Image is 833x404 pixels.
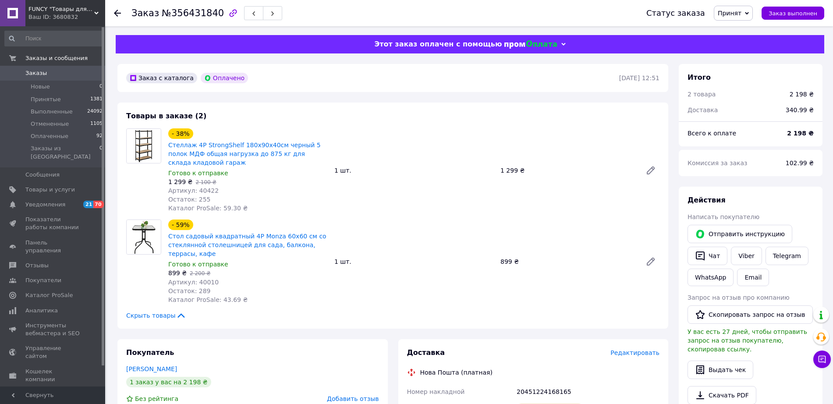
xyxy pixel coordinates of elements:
[25,69,47,77] span: Заказы
[790,90,814,99] div: 2 198 ₴
[90,96,103,103] span: 1381
[25,201,65,209] span: Уведомления
[126,377,211,387] div: 1 заказ у вас на 2 198 ₴
[168,170,228,177] span: Готово к отправке
[127,220,161,254] img: Стол садовый квадратный 4P Monza 60x60 см со стеклянной столешницей для сада, балкона, террасы, кафе
[504,40,557,49] img: evopay logo
[114,9,121,18] div: Вернуться назад
[813,351,831,368] button: Чат с покупателем
[87,108,103,116] span: 24092
[25,186,75,194] span: Товары и услуги
[25,291,73,299] span: Каталог ProSale
[515,384,661,400] div: 20451224168165
[126,73,197,83] div: Заказ с каталога
[718,10,741,17] span: Принят
[126,348,174,357] span: Покупатель
[127,129,161,163] img: Стеллаж 4Р StrongShelf 180х90х40см черный 5 полок МДФ общая нагрузка до 875 кг для склада кладово...
[642,162,659,179] a: Редактировать
[497,255,638,268] div: 899 ₴
[688,269,734,286] a: WhatsApp
[780,100,819,120] div: 340.99 ₴
[195,179,216,185] span: 2 100 ₴
[688,361,753,379] button: Выдать чек
[688,196,726,204] span: Действия
[168,205,248,212] span: Каталог ProSale: 59.30 ₴
[418,368,495,377] div: Нова Пошта (платная)
[25,239,81,255] span: Панель управления
[31,132,68,140] span: Оплаченные
[168,269,187,276] span: 899 ₴
[25,344,81,360] span: Управление сайтом
[135,395,178,402] span: Без рейтинга
[327,395,379,402] span: Добавить отзыв
[407,348,445,357] span: Доставка
[25,368,81,383] span: Кошелек компании
[497,164,638,177] div: 1 299 ₴
[769,10,817,17] span: Заказ выполнен
[374,40,502,48] span: Этот заказ оплачен с помощью
[25,322,81,337] span: Инструменты вебмастера и SEO
[646,9,705,18] div: Статус заказа
[688,159,748,167] span: Комиссия за заказ
[25,171,60,179] span: Сообщения
[25,262,49,269] span: Отзывы
[688,130,736,137] span: Всего к оплате
[688,247,727,265] button: Чат
[168,296,248,303] span: Каталог ProSale: 43.69 ₴
[126,112,206,120] span: Товары в заказе (2)
[31,120,69,128] span: Отмененные
[688,91,716,98] span: 2 товара
[31,108,73,116] span: Выполненные
[619,74,659,82] time: [DATE] 12:51
[642,253,659,270] a: Редактировать
[762,7,824,20] button: Заказ выполнен
[610,349,659,356] span: Редактировать
[168,279,219,286] span: Артикул: 40010
[25,307,58,315] span: Аналитика
[25,276,61,284] span: Покупатели
[407,388,465,395] span: Номер накладной
[99,145,103,160] span: 0
[787,130,814,137] b: 2 198 ₴
[190,270,210,276] span: 2 200 ₴
[28,5,94,13] span: FUNCY "Товары для дома и активного отдыха"
[737,269,769,286] button: Email
[688,73,711,82] span: Итого
[28,13,105,21] div: Ваш ID: 3680832
[168,196,211,203] span: Остаток: 255
[126,311,186,320] span: Скрыть товары
[688,213,759,220] span: Написать покупателю
[162,8,224,18] span: №356431840
[168,178,192,185] span: 1 299 ₴
[4,31,103,46] input: Поиск
[688,106,718,113] span: Доставка
[168,287,211,294] span: Остаток: 289
[126,365,177,372] a: [PERSON_NAME]
[168,128,193,139] div: - 38%
[168,187,219,194] span: Артикул: 40422
[31,96,61,103] span: Принятые
[131,8,159,18] span: Заказ
[168,142,321,166] a: Стеллаж 4Р StrongShelf 180х90х40см черный 5 полок МДФ общая нагрузка до 875 кг для склада кладово...
[688,305,813,324] button: Скопировать запрос на отзыв
[99,83,103,91] span: 0
[168,233,326,257] a: Стол садовый квадратный 4P Monza 60x60 см со стеклянной столешницей для сада, балкона, террасы, кафе
[96,132,103,140] span: 92
[168,220,193,230] div: - 59%
[90,120,103,128] span: 1105
[93,201,103,208] span: 70
[31,83,50,91] span: Новые
[688,225,792,243] button: Отправить инструкцию
[766,247,808,265] a: Telegram
[688,294,790,301] span: Запрос на отзыв про компанию
[168,261,228,268] span: Готово к отправке
[83,201,93,208] span: 21
[31,145,99,160] span: Заказы из [GEOGRAPHIC_DATA]
[688,328,807,353] span: У вас есть 27 дней, чтобы отправить запрос на отзыв покупателю, скопировав ссылку.
[786,159,814,167] span: 102.99 ₴
[331,164,497,177] div: 1 шт.
[331,255,497,268] div: 1 шт.
[25,216,81,231] span: Показатели работы компании
[731,247,762,265] a: Viber
[25,54,88,62] span: Заказы и сообщения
